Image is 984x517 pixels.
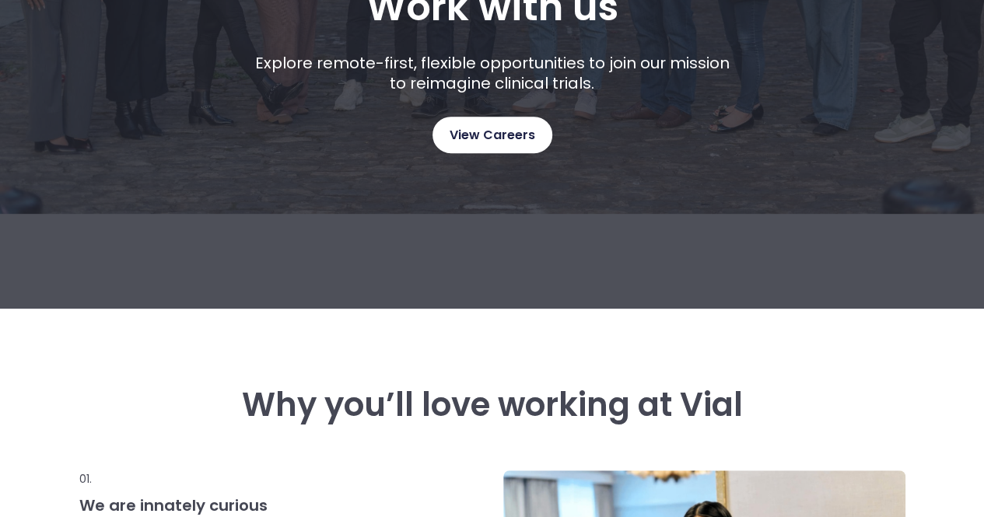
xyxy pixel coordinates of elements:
[79,495,439,515] h3: We are innately curious
[79,470,439,487] p: 01.
[432,117,552,153] a: View Careers
[79,386,905,424] h3: Why you’ll love working at Vial
[450,125,535,145] span: View Careers
[249,53,735,93] p: Explore remote-first, flexible opportunities to join our mission to reimagine clinical trials.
